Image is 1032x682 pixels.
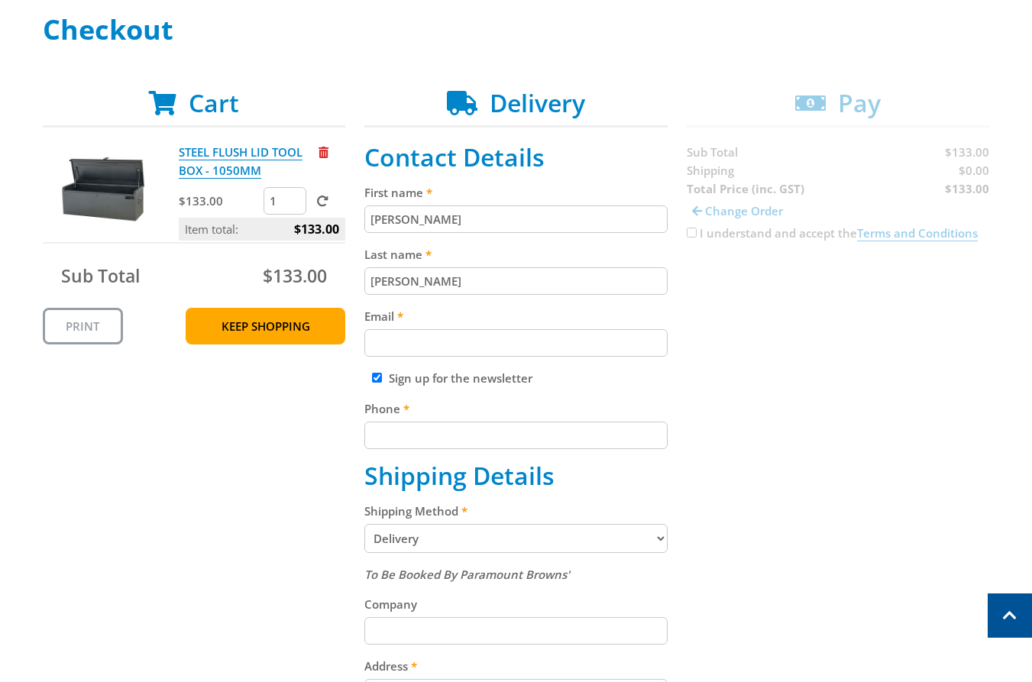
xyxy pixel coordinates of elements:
label: Sign up for the newsletter [389,370,532,386]
input: Please enter your last name. [364,267,668,295]
input: Please enter your telephone number. [364,422,668,449]
h2: Contact Details [364,143,668,172]
select: Please select a shipping method. [364,524,668,553]
label: Last name [364,245,668,263]
a: Remove from cart [319,144,328,160]
span: $133.00 [263,263,327,288]
label: Address [364,657,668,675]
a: STEEL FLUSH LID TOOL BOX - 1050MM [179,144,302,179]
p: Item total: [179,218,345,241]
input: Please enter your email address. [364,329,668,357]
label: First name [364,183,668,202]
label: Email [364,307,668,325]
h2: Shipping Details [364,461,668,490]
span: $133.00 [294,218,339,241]
span: Sub Total [61,263,140,288]
input: Please enter your first name. [364,205,668,233]
label: Phone [364,399,668,418]
label: Company [364,595,668,613]
img: STEEL FLUSH LID TOOL BOX - 1050MM [57,143,149,234]
h1: Checkout [43,15,990,45]
span: Cart [189,86,239,119]
a: Print [43,308,123,344]
label: Shipping Method [364,502,668,520]
p: $133.00 [179,192,260,210]
span: Delivery [490,86,585,119]
a: Keep Shopping [186,308,345,344]
em: To Be Booked By Paramount Browns' [364,567,570,582]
